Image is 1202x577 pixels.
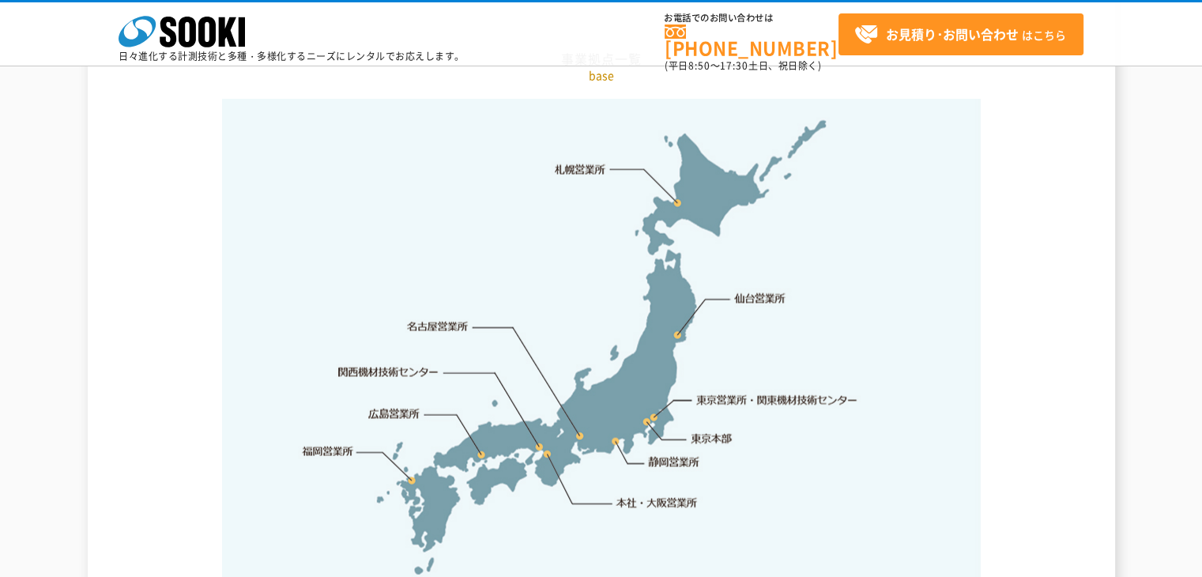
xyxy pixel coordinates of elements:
[854,23,1066,47] span: はこちら
[665,58,821,73] span: (平日 ～ 土日、祝日除く)
[302,443,353,459] a: 福岡営業所
[648,454,699,470] a: 静岡営業所
[369,405,420,421] a: 広島営業所
[665,13,838,23] span: お電話でのお問い合わせは
[338,364,439,380] a: 関西機材技術センター
[119,51,465,61] p: 日々進化する計測技術と多種・多様化するニーズにレンタルでお応えします。
[691,432,733,447] a: 東京本部
[615,495,698,511] a: 本社・大阪営業所
[407,319,469,335] a: 名古屋営業所
[886,25,1019,43] strong: お見積り･お問い合わせ
[665,25,838,57] a: [PHONE_NUMBER]
[734,291,786,307] a: 仙台営業所
[139,67,1064,84] p: base
[838,13,1083,55] a: お見積り･お問い合わせはこちら
[688,58,710,73] span: 8:50
[555,161,606,177] a: 札幌営業所
[697,392,859,408] a: 東京営業所・関東機材技術センター
[720,58,748,73] span: 17:30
